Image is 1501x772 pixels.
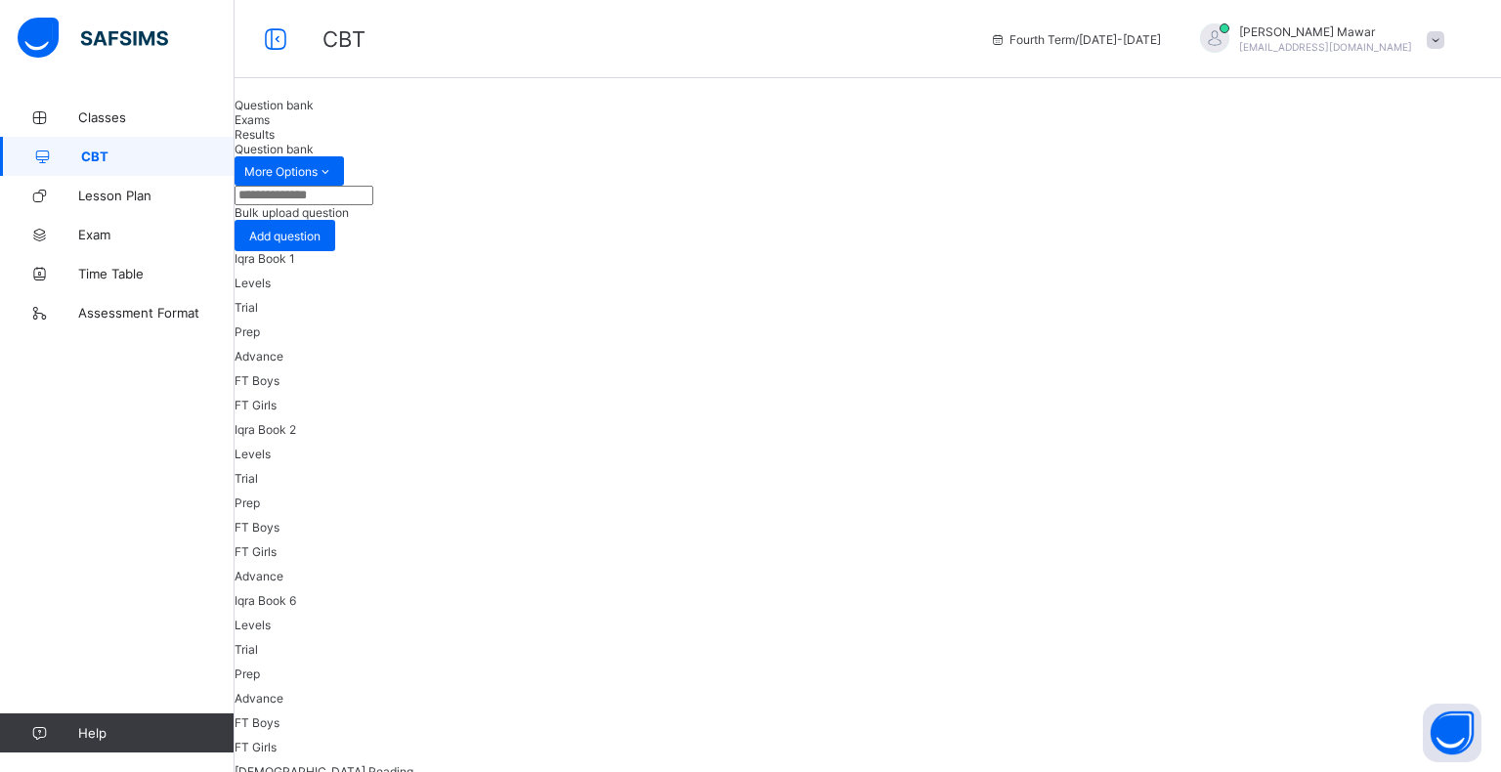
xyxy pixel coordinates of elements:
span: Classes [78,109,235,125]
span: Trial [235,471,258,486]
span: Advance [235,691,283,706]
span: Time Table [78,266,235,281]
span: FT Girls [235,544,277,559]
span: Levels [235,276,271,290]
span: Results [235,127,275,142]
span: CBT [322,26,365,52]
span: FT Girls [235,740,277,754]
span: Prep [235,495,260,510]
span: Exams [235,112,270,127]
span: Exam [78,227,235,242]
button: Open asap [1423,704,1481,762]
span: Advance [235,349,283,364]
span: FT Boys [235,373,279,388]
span: More Options [244,164,334,179]
span: FT Boys [235,520,279,535]
span: Iqra Book 6 [235,593,296,608]
span: Advance [235,569,283,583]
span: Trial [235,300,258,315]
span: Iqra Book 1 [235,251,295,266]
span: CBT [81,149,235,164]
span: Lesson Plan [78,188,235,203]
span: Assessment Format [78,305,235,321]
span: Question bank [235,98,314,112]
span: Add question [249,229,321,243]
img: safsims [18,18,168,59]
span: Prep [235,666,260,681]
span: [EMAIL_ADDRESS][DOMAIN_NAME] [1239,41,1412,53]
span: Iqra Book 2 [235,422,296,437]
span: Help [78,725,234,741]
span: Levels [235,447,271,461]
span: Prep [235,324,260,339]
span: Trial [235,642,258,657]
span: FT Girls [235,398,277,412]
span: Bulk upload question [235,205,349,220]
span: Question bank [235,142,314,156]
span: [PERSON_NAME] Mawar [1239,24,1412,39]
div: Hafiz AbdullahMawar [1180,23,1454,56]
span: Levels [235,618,271,632]
span: FT Boys [235,715,279,730]
span: session/term information [990,32,1161,47]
